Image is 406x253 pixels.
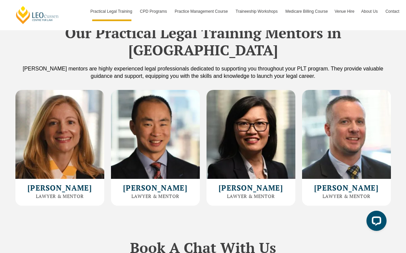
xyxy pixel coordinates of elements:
h2: [PERSON_NAME] [210,184,292,192]
h3: Lawyer & Mentor [19,194,101,199]
h3: Lawyer & Mentor [305,194,388,199]
a: [PERSON_NAME] Centre for Law [15,5,60,24]
a: Venue Hire [331,2,358,21]
h3: Lawyer & Mentor [114,194,196,199]
a: Medicare Billing Course [282,2,331,21]
a: Contact [382,2,403,21]
a: About Us [358,2,382,21]
h2: Our Practical Legal Training Mentors in [GEOGRAPHIC_DATA] [12,24,394,58]
iframe: LiveChat chat widget [361,208,389,236]
a: Practice Management Course [171,2,232,21]
a: Practical Legal Training [87,2,137,21]
h2: [PERSON_NAME] [19,184,101,192]
h2: [PERSON_NAME] [114,184,196,192]
h3: Lawyer & Mentor [210,194,292,199]
div: [PERSON_NAME] mentors are highly experienced legal professionals dedicated to supporting you thro... [12,65,394,80]
a: Traineeship Workshops [232,2,282,21]
a: CPD Programs [136,2,171,21]
h2: [PERSON_NAME] [305,184,388,192]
